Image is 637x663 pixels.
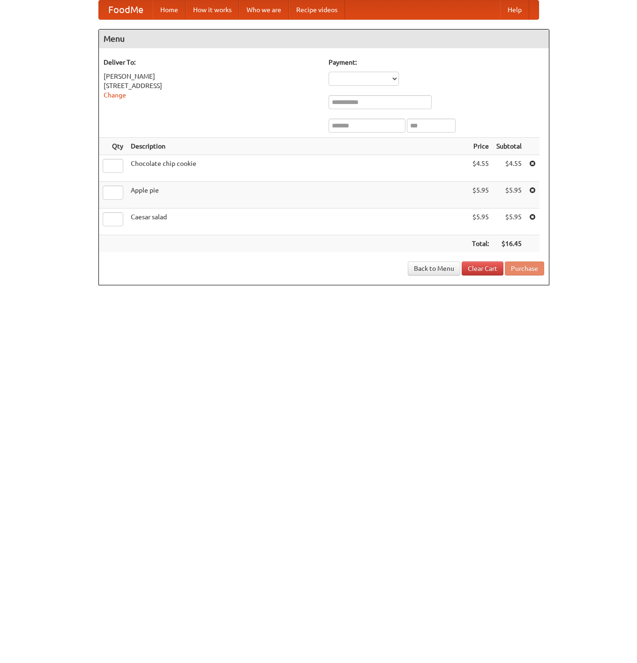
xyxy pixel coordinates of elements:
[468,235,493,253] th: Total:
[127,155,468,182] td: Chocolate chip cookie
[493,182,525,209] td: $5.95
[468,209,493,235] td: $5.95
[104,72,319,81] div: [PERSON_NAME]
[493,209,525,235] td: $5.95
[99,30,549,48] h4: Menu
[493,235,525,253] th: $16.45
[104,81,319,90] div: [STREET_ADDRESS]
[186,0,239,19] a: How it works
[127,182,468,209] td: Apple pie
[468,155,493,182] td: $4.55
[468,138,493,155] th: Price
[408,261,460,276] a: Back to Menu
[468,182,493,209] td: $5.95
[99,0,153,19] a: FoodMe
[153,0,186,19] a: Home
[462,261,503,276] a: Clear Cart
[289,0,345,19] a: Recipe videos
[239,0,289,19] a: Who we are
[127,138,468,155] th: Description
[127,209,468,235] td: Caesar salad
[329,58,544,67] h5: Payment:
[500,0,529,19] a: Help
[104,91,126,99] a: Change
[493,155,525,182] td: $4.55
[505,261,544,276] button: Purchase
[99,138,127,155] th: Qty
[493,138,525,155] th: Subtotal
[104,58,319,67] h5: Deliver To:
